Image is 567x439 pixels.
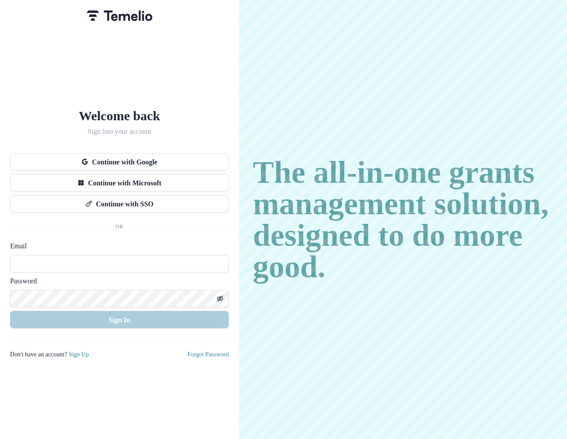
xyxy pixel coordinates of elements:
[10,195,229,213] button: Continue with SSO
[10,350,89,359] p: Don't have an account?
[188,351,229,358] a: Forgot Password
[10,241,224,251] label: Email
[87,10,152,21] img: Temelio
[10,108,229,124] h1: Welcome back
[213,292,227,306] button: Toggle password visibility
[10,276,224,286] label: Password
[69,351,89,358] a: Sign Up
[10,311,229,328] button: Sign In
[10,127,229,136] h2: Sign into your account
[10,153,229,171] button: Continue with Google
[10,174,229,192] button: Continue with Microsoft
